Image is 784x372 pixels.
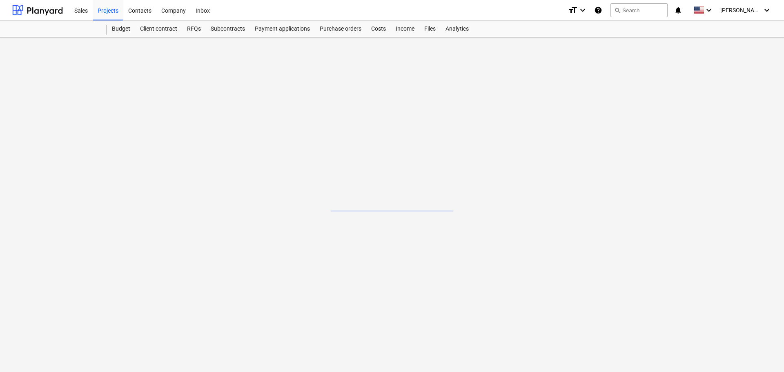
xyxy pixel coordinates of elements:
i: keyboard_arrow_down [762,5,772,15]
a: Subcontracts [206,21,250,37]
a: Income [391,21,419,37]
span: search [614,7,621,13]
i: Knowledge base [594,5,602,15]
i: keyboard_arrow_down [578,5,588,15]
a: Client contract [135,21,182,37]
button: Search [610,3,668,17]
a: Files [419,21,441,37]
a: Payment applications [250,21,315,37]
i: format_size [568,5,578,15]
i: keyboard_arrow_down [704,5,714,15]
a: Analytics [441,21,474,37]
a: RFQs [182,21,206,37]
i: notifications [674,5,682,15]
a: Budget [107,21,135,37]
span: [PERSON_NAME] [720,7,761,13]
a: Purchase orders [315,21,366,37]
a: Costs [366,21,391,37]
